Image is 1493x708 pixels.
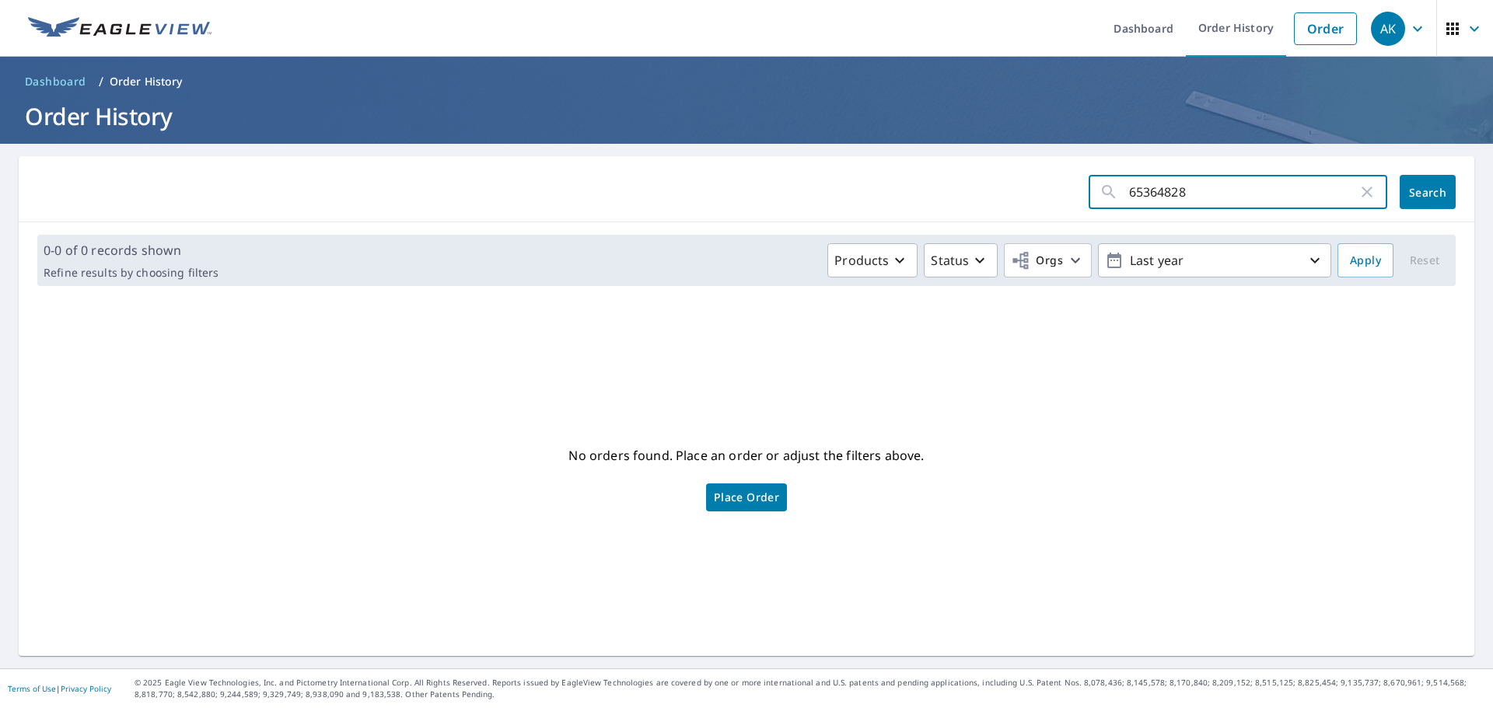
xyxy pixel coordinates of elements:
[1011,251,1063,270] span: Orgs
[28,17,212,40] img: EV Logo
[135,677,1485,700] p: © 2025 Eagle View Technologies, Inc. and Pictometry International Corp. All Rights Reserved. Repo...
[568,443,924,468] p: No orders found. Place an order or adjust the filters above.
[1412,185,1443,200] span: Search
[924,243,998,277] button: Status
[714,494,779,501] span: Place Order
[110,74,183,89] p: Order History
[19,69,93,94] a: Dashboard
[1098,243,1331,277] button: Last year
[19,69,1474,94] nav: breadcrumb
[44,241,219,260] p: 0-0 of 0 records shown
[1294,12,1357,45] a: Order
[1371,12,1405,46] div: AK
[1350,251,1381,270] span: Apply
[61,683,111,694] a: Privacy Policy
[99,72,103,91] li: /
[25,74,86,89] span: Dashboard
[1337,243,1393,277] button: Apply
[44,266,219,280] p: Refine results by choosing filters
[834,251,889,270] p: Products
[1124,247,1306,274] p: Last year
[8,684,111,693] p: |
[931,251,969,270] p: Status
[1129,170,1358,214] input: Address, Report #, Claim ID, etc.
[706,483,787,511] a: Place Order
[1400,175,1456,209] button: Search
[8,683,56,694] a: Terms of Use
[827,243,918,277] button: Products
[19,100,1474,132] h1: Order History
[1004,243,1092,277] button: Orgs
